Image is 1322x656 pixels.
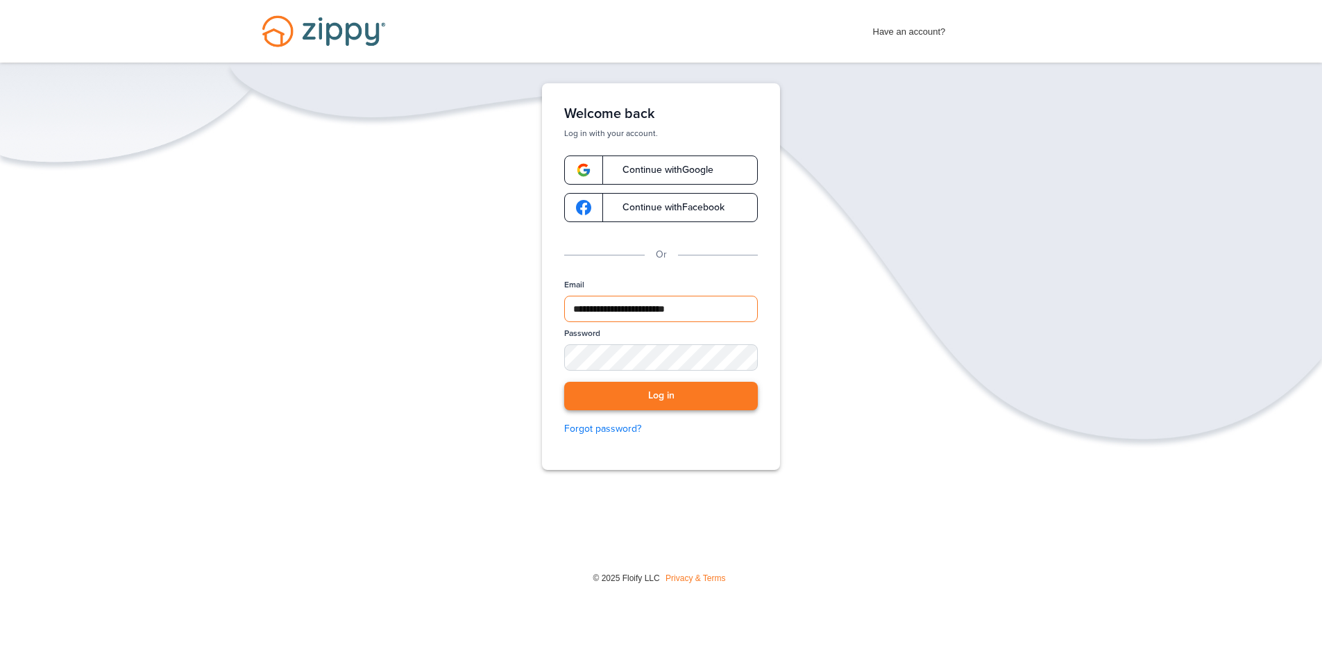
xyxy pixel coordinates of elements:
a: Forgot password? [564,421,758,437]
label: Password [564,328,600,339]
img: google-logo [576,200,591,215]
span: Continue with Google [609,165,713,175]
a: google-logoContinue withGoogle [564,155,758,185]
p: Log in with your account. [564,128,758,139]
span: Continue with Facebook [609,203,724,212]
p: Or [656,247,667,262]
img: google-logo [576,162,591,178]
a: Privacy & Terms [666,573,725,583]
button: Log in [564,382,758,410]
a: google-logoContinue withFacebook [564,193,758,222]
label: Email [564,279,584,291]
h1: Welcome back [564,106,758,122]
span: © 2025 Floify LLC [593,573,659,583]
input: Email [564,296,758,322]
input: Password [564,344,758,371]
span: Have an account? [873,17,946,40]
